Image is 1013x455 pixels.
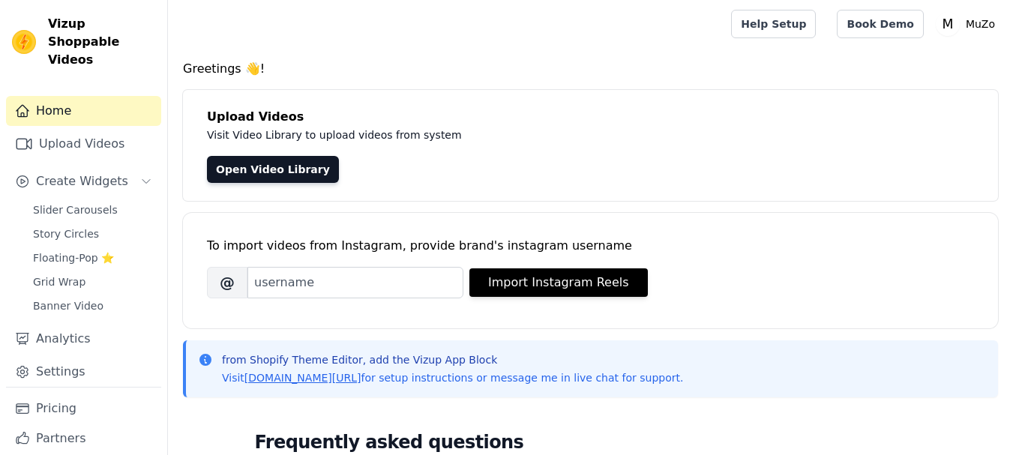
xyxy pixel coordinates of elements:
[33,274,85,289] span: Grid Wrap
[6,96,161,126] a: Home
[24,247,161,268] a: Floating-Pop ⭐
[6,129,161,159] a: Upload Videos
[936,10,1001,37] button: M MuZo
[24,295,161,316] a: Banner Video
[222,370,683,385] p: Visit for setup instructions or message me in live chat for support.
[24,271,161,292] a: Grid Wrap
[207,267,247,298] span: @
[6,357,161,387] a: Settings
[247,267,463,298] input: username
[24,199,161,220] a: Slider Carousels
[207,156,339,183] a: Open Video Library
[731,10,816,38] a: Help Setup
[6,424,161,454] a: Partners
[207,126,879,144] p: Visit Video Library to upload videos from system
[24,223,161,244] a: Story Circles
[33,250,114,265] span: Floating-Pop ⭐
[36,172,128,190] span: Create Widgets
[469,268,648,297] button: Import Instagram Reels
[942,16,953,31] text: M
[33,202,118,217] span: Slider Carousels
[48,15,155,69] span: Vizup Shoppable Videos
[33,298,103,313] span: Banner Video
[222,352,683,367] p: from Shopify Theme Editor, add the Vizup App Block
[960,10,1001,37] p: MuZo
[183,60,998,78] h4: Greetings 👋!
[6,324,161,354] a: Analytics
[12,30,36,54] img: Vizup
[33,226,99,241] span: Story Circles
[6,394,161,424] a: Pricing
[6,166,161,196] button: Create Widgets
[244,372,361,384] a: [DOMAIN_NAME][URL]
[207,108,974,126] h4: Upload Videos
[207,237,974,255] div: To import videos from Instagram, provide brand's instagram username
[837,10,923,38] a: Book Demo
